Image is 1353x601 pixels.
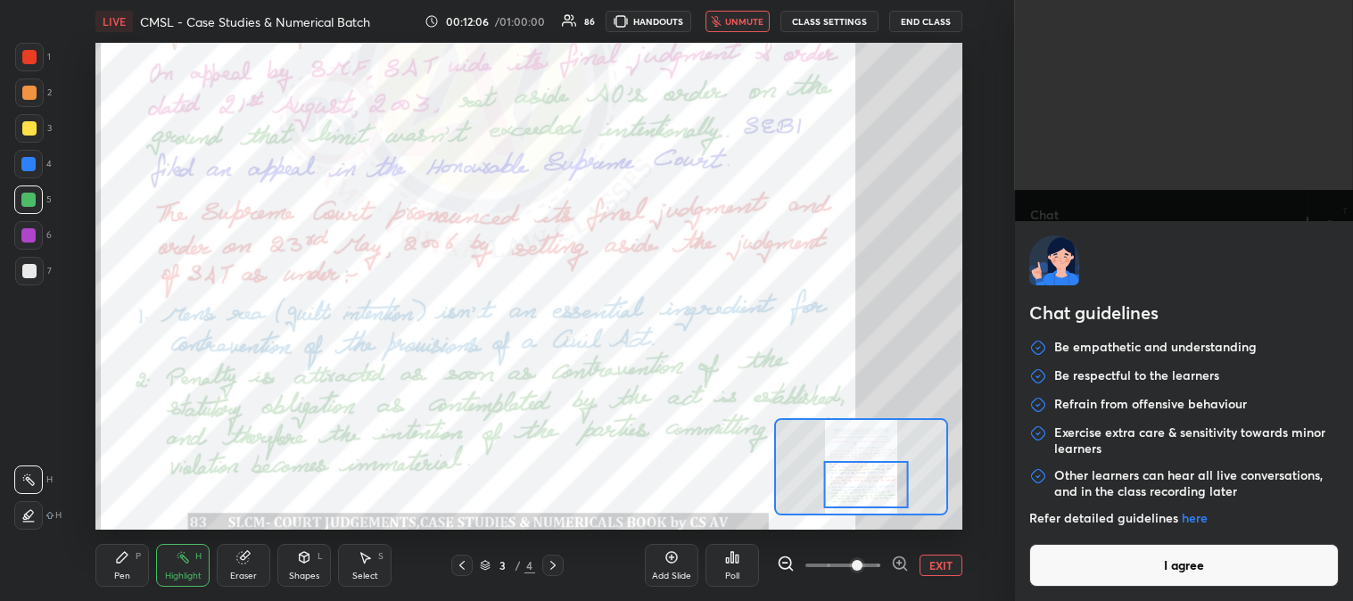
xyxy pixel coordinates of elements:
div: 3 [494,560,512,571]
button: CLASS SETTINGS [780,11,879,32]
p: Be empathetic and understanding [1054,339,1257,357]
p: Be respectful to the learners [1054,367,1219,385]
div: H [195,552,202,561]
div: Add Slide [652,572,691,580]
div: Shapes [289,572,319,580]
p: Refrain from offensive behaviour [1054,396,1247,414]
p: H [46,475,53,484]
div: 7 [15,257,52,285]
h4: CMSL - Case Studies & Numerical Batch [140,13,370,30]
div: Highlight [165,572,202,580]
button: End Class [889,11,962,32]
div: S [378,552,384,561]
div: 1 [15,43,51,71]
span: unmute [725,15,763,28]
div: Select [352,572,378,580]
div: 4 [524,557,535,573]
button: unmute [705,11,770,32]
div: P [136,552,141,561]
img: shiftIcon.72a6c929.svg [46,512,54,519]
div: Pen [114,572,130,580]
div: 5 [14,185,52,214]
div: 86 [584,17,595,26]
div: 4 [14,150,52,178]
div: / [516,560,521,571]
div: 3 [15,114,52,143]
div: L [318,552,323,561]
p: Refer detailed guidelines [1029,510,1339,526]
p: H [55,511,62,520]
div: LIVE [95,11,133,32]
h2: Chat guidelines [1029,300,1339,330]
div: Eraser [230,572,257,580]
button: EXIT [920,555,962,576]
button: HANDOUTS [606,11,691,32]
div: Poll [725,572,739,580]
button: I agree [1029,544,1339,587]
div: 2 [15,78,52,107]
p: Other learners can hear all live conversations, and in the class recording later [1054,467,1339,499]
div: 6 [14,221,52,250]
a: here [1182,509,1208,526]
p: Exercise extra care & sensitivity towards minor learners [1054,424,1339,457]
